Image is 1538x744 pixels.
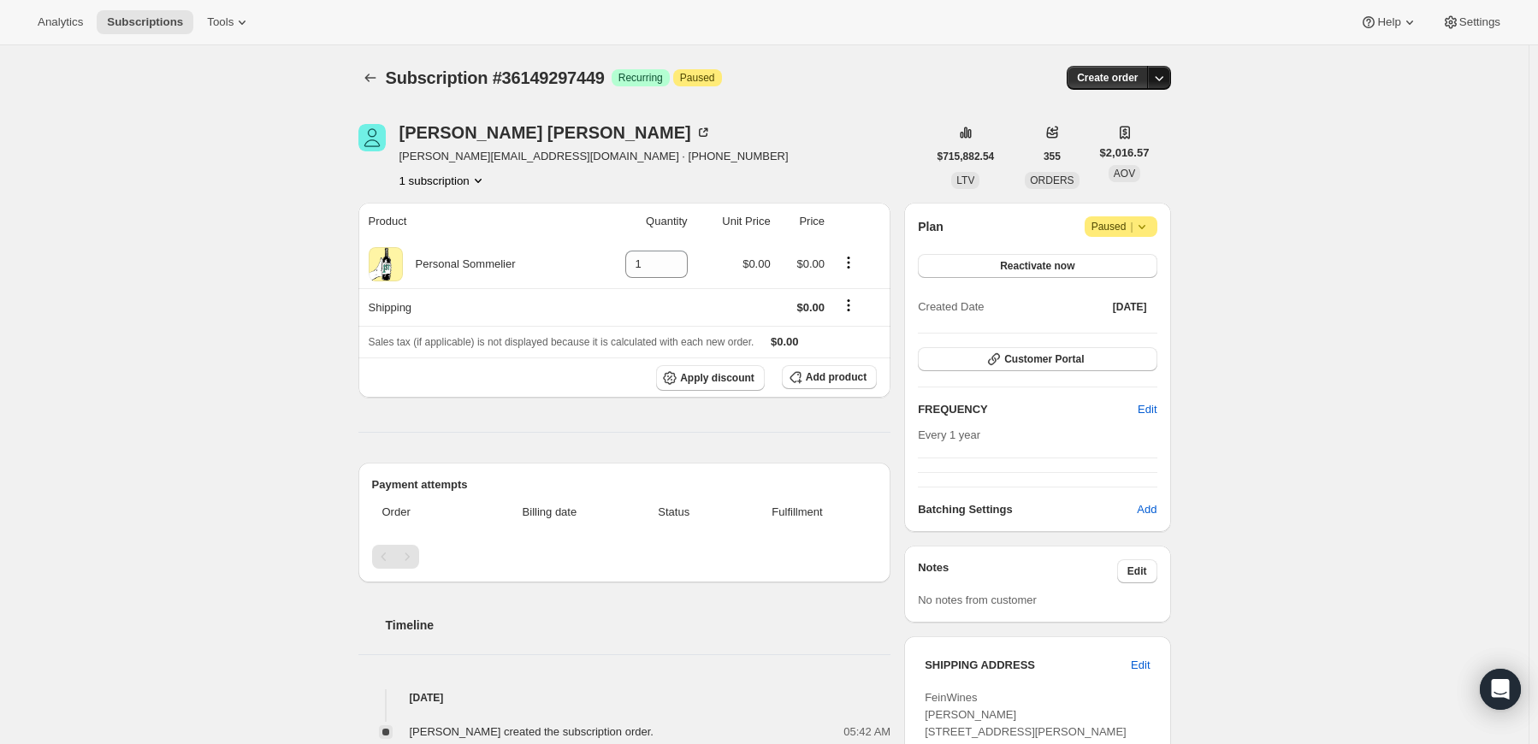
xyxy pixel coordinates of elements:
[358,66,382,90] button: Subscriptions
[479,504,620,521] span: Billing date
[693,203,776,240] th: Unit Price
[589,203,693,240] th: Quantity
[1091,218,1151,235] span: Paused
[1067,66,1148,90] button: Create order
[1117,559,1157,583] button: Edit
[1100,145,1150,162] span: $2,016.57
[1127,564,1147,578] span: Edit
[742,257,771,270] span: $0.00
[835,296,862,315] button: Shipping actions
[1432,10,1511,34] button: Settings
[938,150,995,163] span: $715,882.54
[630,504,718,521] span: Status
[399,148,789,165] span: [PERSON_NAME][EMAIL_ADDRESS][DOMAIN_NAME] · [PHONE_NUMBER]
[207,15,234,29] span: Tools
[618,71,663,85] span: Recurring
[656,365,765,391] button: Apply discount
[1114,168,1135,180] span: AOV
[1044,150,1061,163] span: 355
[918,218,944,235] h2: Plan
[372,545,878,569] nav: Pagination
[918,254,1156,278] button: Reactivate now
[386,68,605,87] span: Subscription #36149297449
[918,401,1138,418] h2: FREQUENCY
[776,203,830,240] th: Price
[107,15,183,29] span: Subscriptions
[372,476,878,493] h2: Payment attempts
[1377,15,1400,29] span: Help
[956,174,974,186] span: LTV
[1121,652,1160,679] button: Edit
[835,253,862,272] button: Product actions
[1127,396,1167,423] button: Edit
[410,725,654,738] span: [PERSON_NAME] created the subscription order.
[925,657,1131,674] h3: SHIPPING ADDRESS
[1004,352,1084,366] span: Customer Portal
[918,559,1117,583] h3: Notes
[1033,145,1071,168] button: 355
[1030,174,1074,186] span: ORDERS
[399,124,712,141] div: [PERSON_NAME] [PERSON_NAME]
[918,501,1137,518] h6: Batching Settings
[399,172,487,189] button: Product actions
[369,336,754,348] span: Sales tax (if applicable) is not displayed because it is calculated with each new order.
[1130,220,1133,233] span: |
[1459,15,1500,29] span: Settings
[1480,669,1521,710] div: Open Intercom Messenger
[728,504,867,521] span: Fulfillment
[796,301,825,314] span: $0.00
[918,298,984,316] span: Created Date
[197,10,261,34] button: Tools
[927,145,1005,168] button: $715,882.54
[358,124,386,151] span: Cole Feinberg
[680,71,715,85] span: Paused
[403,256,516,273] div: Personal Sommelier
[358,288,589,326] th: Shipping
[386,617,891,634] h2: Timeline
[1103,295,1157,319] button: [DATE]
[918,428,980,441] span: Every 1 year
[1138,401,1156,418] span: Edit
[1350,10,1428,34] button: Help
[358,689,891,706] h4: [DATE]
[918,593,1037,606] span: No notes from customer
[369,247,403,281] img: product img
[358,203,589,240] th: Product
[1113,300,1147,314] span: [DATE]
[97,10,193,34] button: Subscriptions
[27,10,93,34] button: Analytics
[1137,501,1156,518] span: Add
[680,371,754,385] span: Apply discount
[1077,71,1138,85] span: Create order
[918,347,1156,371] button: Customer Portal
[38,15,83,29] span: Analytics
[1127,496,1167,523] button: Add
[796,257,825,270] span: $0.00
[782,365,877,389] button: Add product
[1131,657,1150,674] span: Edit
[806,370,867,384] span: Add product
[771,335,799,348] span: $0.00
[843,723,890,741] span: 05:42 AM
[372,493,475,531] th: Order
[1000,259,1074,273] span: Reactivate now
